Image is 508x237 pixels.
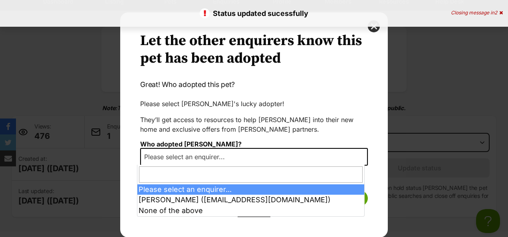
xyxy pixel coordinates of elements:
[137,205,364,216] li: None of the above
[8,8,500,19] p: Status updated sucessfully
[137,195,364,205] li: [PERSON_NAME] ([EMAIL_ADDRESS][DOMAIN_NAME])
[140,79,368,90] p: Great! Who adopted this pet?
[141,151,233,162] span: Please select an enquirer...
[112,1,120,7] a: Privacy Notification
[494,10,497,16] span: 2
[451,10,503,16] div: Closing message in
[140,99,368,109] p: Please select [PERSON_NAME]'s lucky adopter!
[113,1,119,7] img: consumer-privacy-logo.png
[140,148,368,166] span: Please select an enquirer...
[140,140,242,148] label: Who adopted [PERSON_NAME]?
[140,32,368,67] h2: Let the other enquirers know this pet has been adopted
[140,210,368,217] a: Don't send
[140,115,368,134] p: They’ll get access to resources to help [PERSON_NAME] into their new home and exclusive offers fr...
[1,1,7,7] img: consumer-privacy-logo.png
[111,0,119,6] img: iconc.png
[137,184,364,195] li: Please select an enquirer...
